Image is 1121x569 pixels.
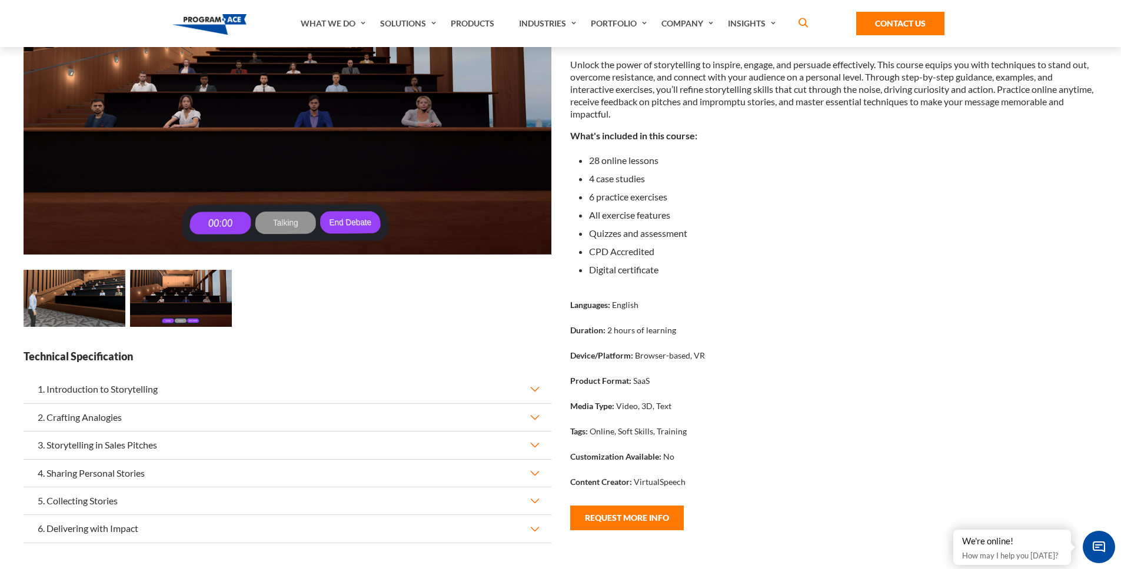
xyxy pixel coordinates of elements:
[570,376,631,386] strong: Product Format:
[172,14,247,35] img: Program-Ace
[24,376,551,403] button: 1. Introduction to Storytelling
[24,431,551,458] button: 3. Storytelling in Sales Pitches
[1083,531,1115,563] span: Chat Widget
[589,224,1098,242] li: Quizzes and assessment
[570,129,1098,142] p: What's included in this course:
[130,270,232,327] img: Compelling storytelling for business VR Training - Preview 1
[589,206,1098,224] li: All exercise features
[589,151,1098,169] li: 28 online lessons
[607,324,676,336] p: 2 hours of learning
[570,477,632,487] strong: Content Creator:
[24,349,551,364] strong: Technical Specification
[589,188,1098,206] li: 6 practice exercises
[616,400,671,412] p: Video, 3D, Text
[633,374,650,387] p: SaaS
[612,299,638,311] p: English
[962,548,1062,563] p: How may I help you [DATE]?
[589,242,1098,260] li: CPD Accredited
[590,425,687,437] p: Online, Soft Skills, Training
[570,426,588,436] strong: Tags:
[570,506,684,530] button: Request More Info
[24,270,125,327] img: Compelling storytelling for business VR Training - Preview 0
[589,169,1098,188] li: 4 case studies
[663,450,674,463] p: No
[24,515,551,542] button: 6. Delivering with Impact
[24,460,551,487] button: 4. Sharing Personal Stories
[589,260,1098,279] li: Digital certificate
[570,325,606,335] strong: Duration:
[24,487,551,514] button: 5. Collecting Stories
[570,401,614,411] strong: Media Type:
[856,12,944,35] a: Contact Us
[570,58,1098,120] p: Unlock the power of storytelling to inspire, engage, and persuade effectively. This course equips...
[24,404,551,431] button: 2. Crafting Analogies
[634,476,686,488] p: VirtualSpeech
[570,451,661,461] strong: Customization Available:
[570,350,633,360] strong: Device/Platform:
[570,300,610,310] strong: Languages:
[635,349,705,362] p: Browser-based, VR
[962,535,1062,547] div: We're online!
